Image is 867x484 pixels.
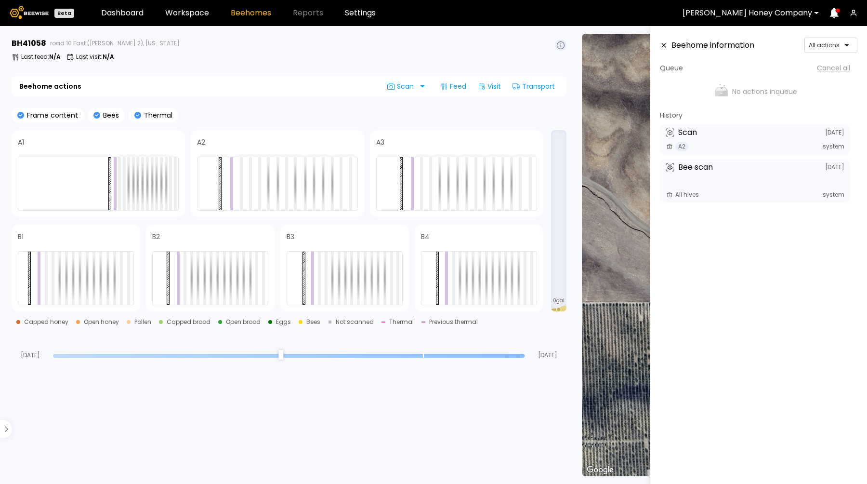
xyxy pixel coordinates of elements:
[19,83,81,90] b: Beehome actions
[197,139,205,146] h4: A2
[134,319,151,325] div: Pollen
[584,464,616,476] a: Open this area in Google Maps (opens a new window)
[18,233,24,240] h4: B1
[226,319,261,325] div: Open brood
[345,9,376,17] a: Settings
[678,129,697,136] h3: Scan
[12,40,46,47] h3: BH 41058
[49,53,61,61] b: N/A
[584,464,616,476] img: Google
[421,233,430,240] h4: B4
[389,319,414,325] div: Thermal
[509,79,559,94] div: Transport
[21,54,61,60] p: Last feed :
[12,352,49,358] span: [DATE]
[376,139,384,146] h4: A3
[553,298,565,303] span: 0 gal
[660,65,683,71] h4: Queue
[387,82,417,90] span: Scan
[50,40,180,46] span: road 10 East ([PERSON_NAME] 2), [US_STATE]
[276,319,291,325] div: Eggs
[429,319,478,325] div: Previous thermal
[293,9,323,17] span: Reports
[823,192,844,198] span: system
[10,6,49,19] img: Beewise logo
[231,9,271,17] a: Beehomes
[165,9,209,17] a: Workspace
[666,191,844,199] div: All hives
[141,112,172,119] p: Thermal
[825,164,844,170] span: [DATE]
[817,65,850,71] span: Cancel all
[660,77,850,106] div: No actions in queue
[54,9,74,18] div: Beta
[287,233,294,240] h4: B3
[24,319,68,325] div: Capped honey
[152,233,160,240] h4: B2
[100,112,119,119] p: Bees
[671,41,754,49] h3: Beehome information
[306,319,320,325] div: Bees
[18,139,24,146] h4: A1
[436,79,470,94] div: Feed
[101,9,144,17] a: Dashboard
[167,319,210,325] div: Capped brood
[336,319,374,325] div: Not scanned
[103,53,114,61] b: N/A
[678,163,713,171] h3: Bee scan
[675,142,688,151] span: A2
[660,112,683,119] h4: History
[474,79,505,94] div: Visit
[84,319,119,325] div: Open honey
[529,352,566,358] span: [DATE]
[825,130,844,135] span: [DATE]
[650,470,657,476] button: Keyboard shortcuts
[24,112,78,119] p: Frame content
[76,54,114,60] p: Last visit :
[823,144,844,149] span: system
